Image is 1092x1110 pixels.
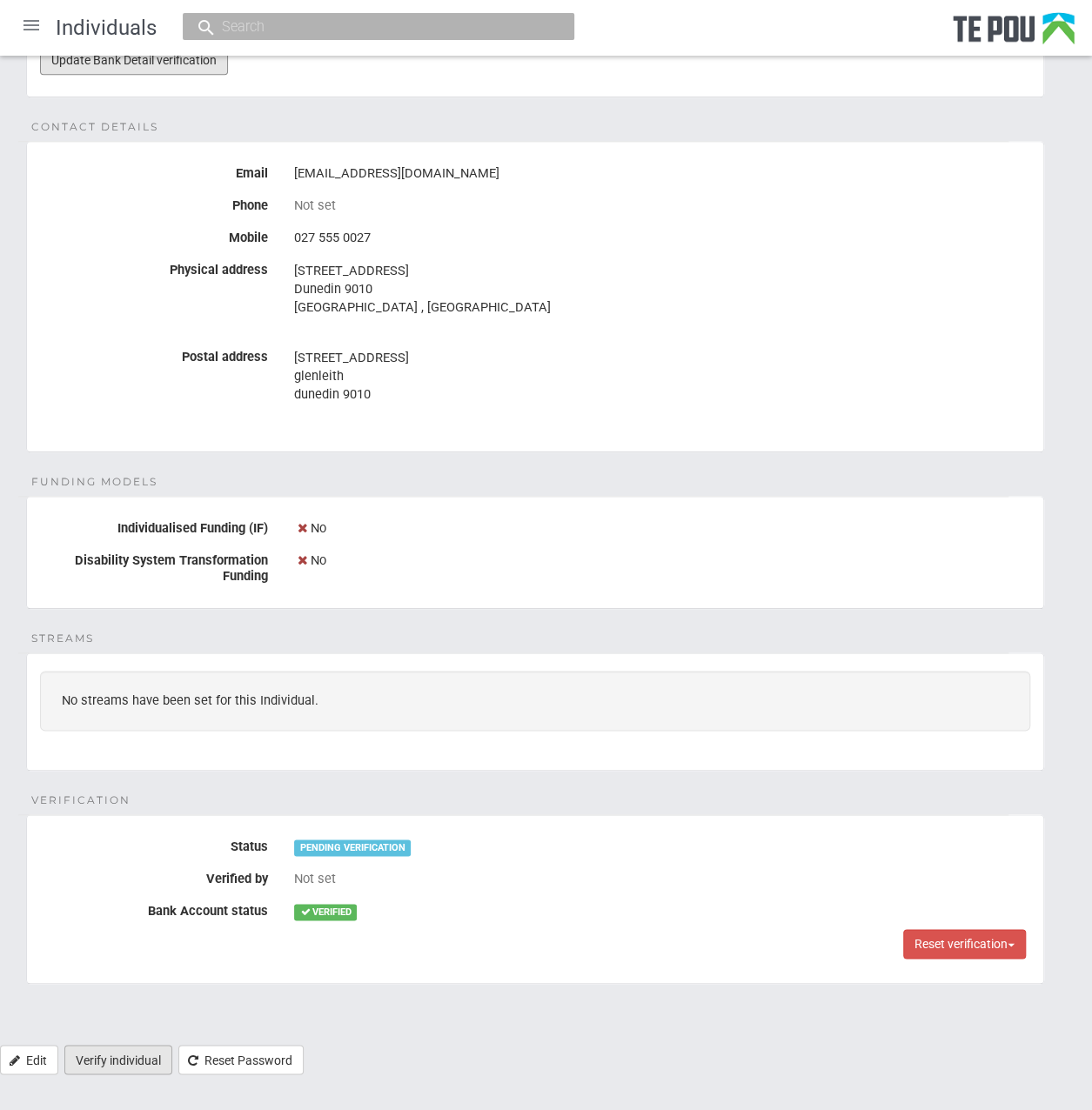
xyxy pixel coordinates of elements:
label: Physical address [27,256,281,277]
span: Contact details [31,119,158,135]
label: Email [27,159,281,181]
input: Search [217,17,523,36]
label: Mobile [27,224,281,245]
div: 027 555 0027 [294,224,1030,253]
div: [EMAIL_ADDRESS][DOMAIN_NAME] [294,159,1030,189]
div: Not set [294,871,1030,886]
address: [STREET_ADDRESS] Dunedin 9010 [GEOGRAPHIC_DATA] , [GEOGRAPHIC_DATA] [294,262,1030,317]
button: Reset password [178,1045,304,1074]
div: Not set [294,197,1030,213]
button: Reset verification [903,929,1026,959]
label: Individualised Funding (IF) [27,514,281,536]
div: PENDING VERIFICATION [294,839,411,855]
address: [STREET_ADDRESS] glenleith dunedin 9010 [294,349,1030,404]
span: Verification [31,792,131,808]
label: Disability System Transformation Funding [27,546,281,585]
a: Update Bank Detail verification [40,45,228,75]
label: Phone [27,191,281,213]
label: Bank Account status [27,897,281,919]
span: Streams [31,631,94,646]
label: Postal address [27,343,281,364]
a: Verify individual [64,1045,172,1074]
div: No [294,514,1030,544]
label: Status [27,832,281,854]
div: VERIFIED [294,904,357,919]
div: No [294,546,1030,576]
div: No streams have been set for this Individual. [40,671,1030,730]
span: Funding Models [31,474,157,490]
label: Verified by [27,865,281,886]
